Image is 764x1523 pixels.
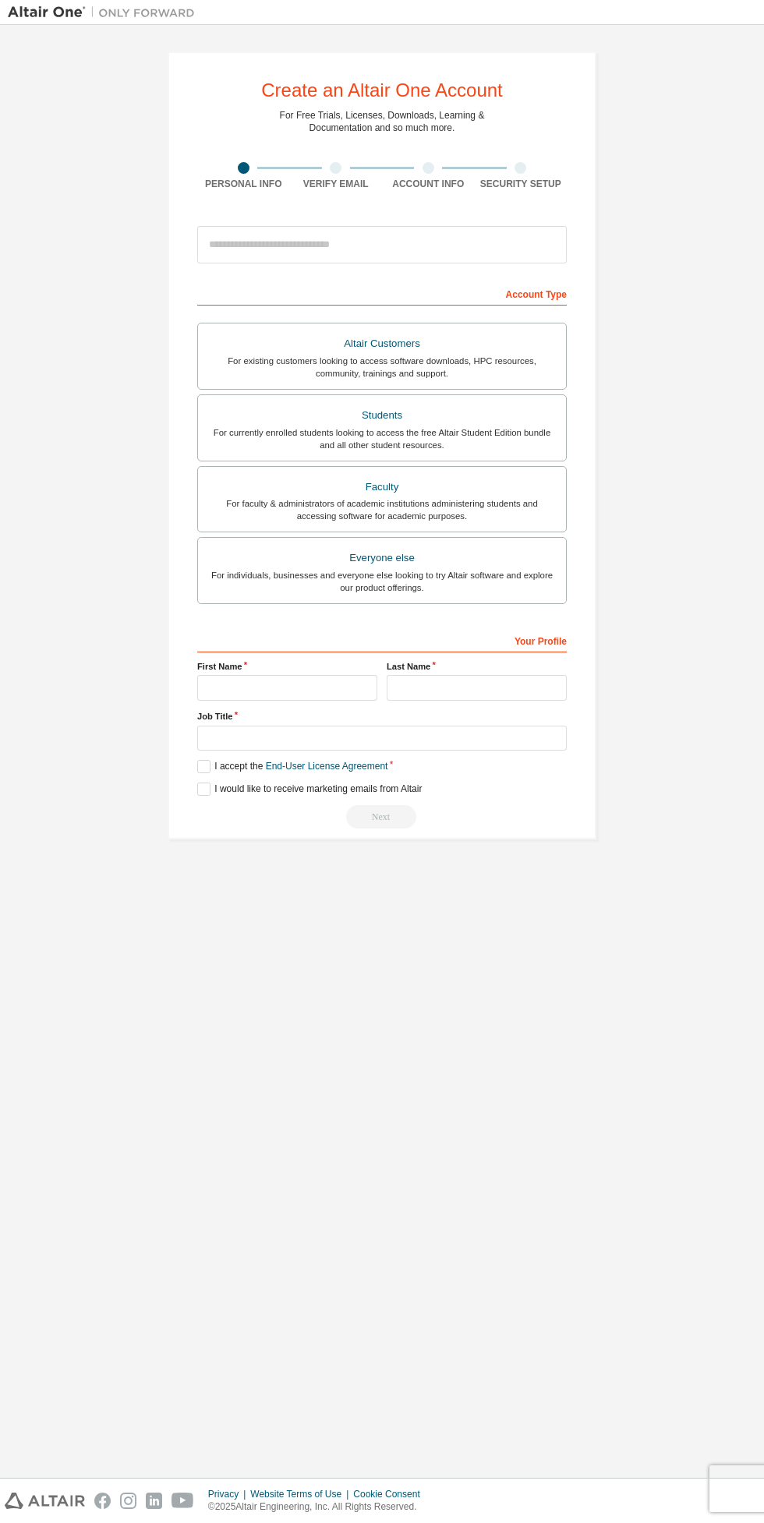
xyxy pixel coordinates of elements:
[475,178,568,190] div: Security Setup
[250,1488,353,1500] div: Website Terms of Use
[197,281,567,306] div: Account Type
[207,426,557,451] div: For currently enrolled students looking to access the free Altair Student Edition bundle and all ...
[197,710,567,723] label: Job Title
[207,497,557,522] div: For faculty & administrators of academic institutions administering students and accessing softwa...
[207,405,557,426] div: Students
[207,355,557,380] div: For existing customers looking to access software downloads, HPC resources, community, trainings ...
[207,333,557,355] div: Altair Customers
[197,760,387,773] label: I accept the
[261,81,503,100] div: Create an Altair One Account
[290,178,383,190] div: Verify Email
[197,660,377,673] label: First Name
[208,1488,250,1500] div: Privacy
[197,178,290,190] div: Personal Info
[5,1493,85,1509] img: altair_logo.svg
[94,1493,111,1509] img: facebook.svg
[8,5,203,20] img: Altair One
[197,627,567,652] div: Your Profile
[197,805,567,829] div: Read and acccept EULA to continue
[382,178,475,190] div: Account Info
[208,1500,430,1514] p: © 2025 Altair Engineering, Inc. All Rights Reserved.
[207,547,557,569] div: Everyone else
[207,569,557,594] div: For individuals, businesses and everyone else looking to try Altair software and explore our prod...
[146,1493,162,1509] img: linkedin.svg
[387,660,567,673] label: Last Name
[197,783,422,796] label: I would like to receive marketing emails from Altair
[172,1493,194,1509] img: youtube.svg
[266,761,388,772] a: End-User License Agreement
[120,1493,136,1509] img: instagram.svg
[280,109,485,134] div: For Free Trials, Licenses, Downloads, Learning & Documentation and so much more.
[207,476,557,498] div: Faculty
[353,1488,429,1500] div: Cookie Consent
